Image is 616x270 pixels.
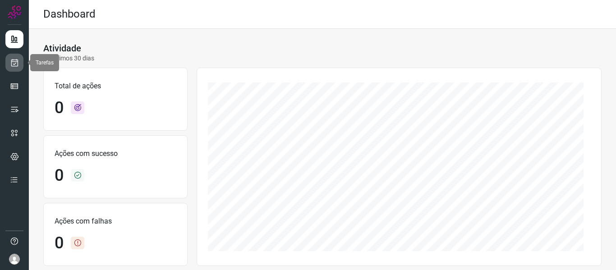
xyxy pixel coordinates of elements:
img: Logo [8,5,21,19]
p: Total de ações [55,81,176,92]
img: avatar-user-boy.jpg [9,254,20,265]
h2: Dashboard [43,8,96,21]
p: Últimos 30 dias [43,54,94,63]
h3: Atividade [43,43,81,54]
h1: 0 [55,98,64,118]
h1: 0 [55,233,64,253]
p: Ações com sucesso [55,148,176,159]
h1: 0 [55,166,64,185]
span: Tarefas [36,59,54,66]
p: Ações com falhas [55,216,176,227]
